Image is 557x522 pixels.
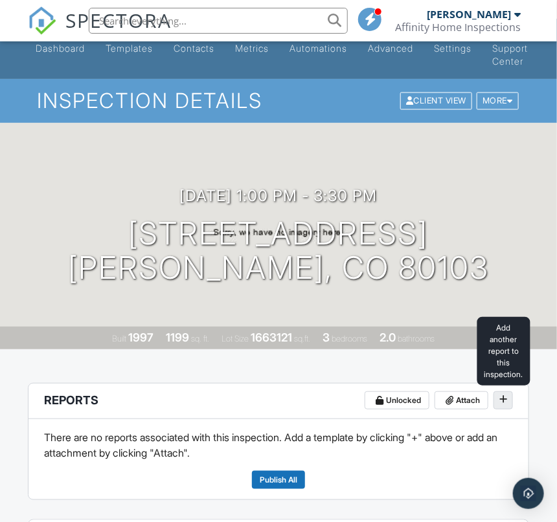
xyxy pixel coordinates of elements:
[323,331,330,344] div: 3
[106,43,153,54] div: Templates
[168,24,220,61] a: Contacts
[434,43,472,54] div: Settings
[180,187,378,204] h3: [DATE] 1:00 pm - 3:30 pm
[28,17,172,45] a: SPECTORA
[251,331,292,344] div: 1663121
[395,21,521,34] div: Affinity Home Inspections
[65,6,172,34] span: SPECTORA
[380,331,396,344] div: 2.0
[191,334,209,343] span: sq. ft.
[222,334,249,343] span: Lot Size
[429,24,477,61] a: Settings
[112,334,126,343] span: Built
[128,331,153,344] div: 1997
[166,331,189,344] div: 1199
[68,217,489,285] h1: [STREET_ADDRESS] [PERSON_NAME], CO 80103
[368,43,413,54] div: Advanced
[492,43,528,67] div: Support Center
[28,6,56,35] img: The Best Home Inspection Software - Spectora
[174,43,214,54] div: Contacts
[427,8,511,21] div: [PERSON_NAME]
[36,43,85,54] div: Dashboard
[37,89,519,112] h1: Inspection Details
[400,92,472,110] div: Client View
[398,334,435,343] span: bathrooms
[294,334,310,343] span: sq.ft.
[513,478,544,509] div: Open Intercom Messenger
[477,92,519,110] div: More
[332,334,367,343] span: bedrooms
[487,24,533,74] a: Support Center
[290,43,347,54] div: Automations
[230,24,274,61] a: Metrics
[399,95,475,105] a: Client View
[284,24,352,61] a: Automations (Basic)
[89,8,348,34] input: Search everything...
[363,24,418,61] a: Advanced
[235,43,269,54] div: Metrics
